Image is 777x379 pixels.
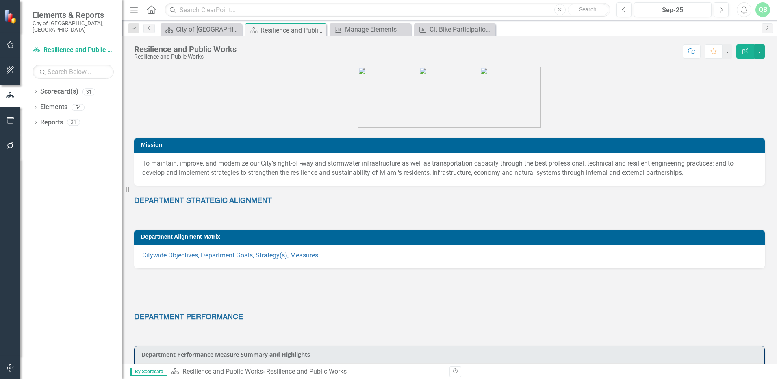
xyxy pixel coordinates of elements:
div: 31 [82,88,95,95]
div: Sep-25 [637,5,709,15]
strong: DEPARTMENT PERFORMANCE [134,314,243,321]
img: city_priorities_res_icon%20grey.png [419,67,480,128]
div: 54 [72,104,85,111]
span: Search [579,6,597,13]
input: Search Below... [33,65,114,79]
button: Search [568,4,608,15]
span: By Scorecard [130,368,167,376]
div: 31 [67,119,80,126]
div: Resilience and Public Works [134,45,237,54]
div: Resilience and Public Works [134,54,237,60]
span: To maintain, improve, and modernize our City’s right-of -way and stormwater infrastructure as wel... [142,159,734,176]
a: Citywide Objectives, Department Goals, Strategy(s), Measures [142,251,318,259]
input: Search ClearPoint... [165,3,610,17]
div: Manage Elements [345,24,409,35]
img: city_priorities_qol_icon.png [358,67,419,128]
div: Resilience and Public Works [260,25,324,35]
a: Manage Elements [332,24,409,35]
a: Reports [40,118,63,127]
small: City of [GEOGRAPHIC_DATA], [GEOGRAPHIC_DATA] [33,20,114,33]
a: CitiBike Participation Total Ridership (number) [416,24,493,35]
div: CitiBike Participation Total Ridership (number) [430,24,493,35]
button: QB [755,2,770,17]
img: city_priorities_p2p_icon%20grey.png [480,67,541,128]
img: ClearPoint Strategy [4,9,18,24]
div: » [171,367,443,377]
h3: Department Alignment Matrix [141,234,761,240]
span: Elements & Reports [33,10,114,20]
a: Resilience and Public Works [182,368,263,375]
a: City of [GEOGRAPHIC_DATA] [163,24,240,35]
a: Resilience and Public Works [33,46,114,55]
h3: Department Performance Measure Summary and Highlights [141,351,760,357]
button: Sep-25 [634,2,712,17]
div: City of [GEOGRAPHIC_DATA] [176,24,240,35]
strong: DEPARTMENT STRATEGIC ALIGNMENT [134,197,272,205]
h3: Mission [141,142,761,148]
a: Elements [40,102,67,112]
a: Scorecard(s) [40,87,78,96]
div: Resilience and Public Works [266,368,347,375]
